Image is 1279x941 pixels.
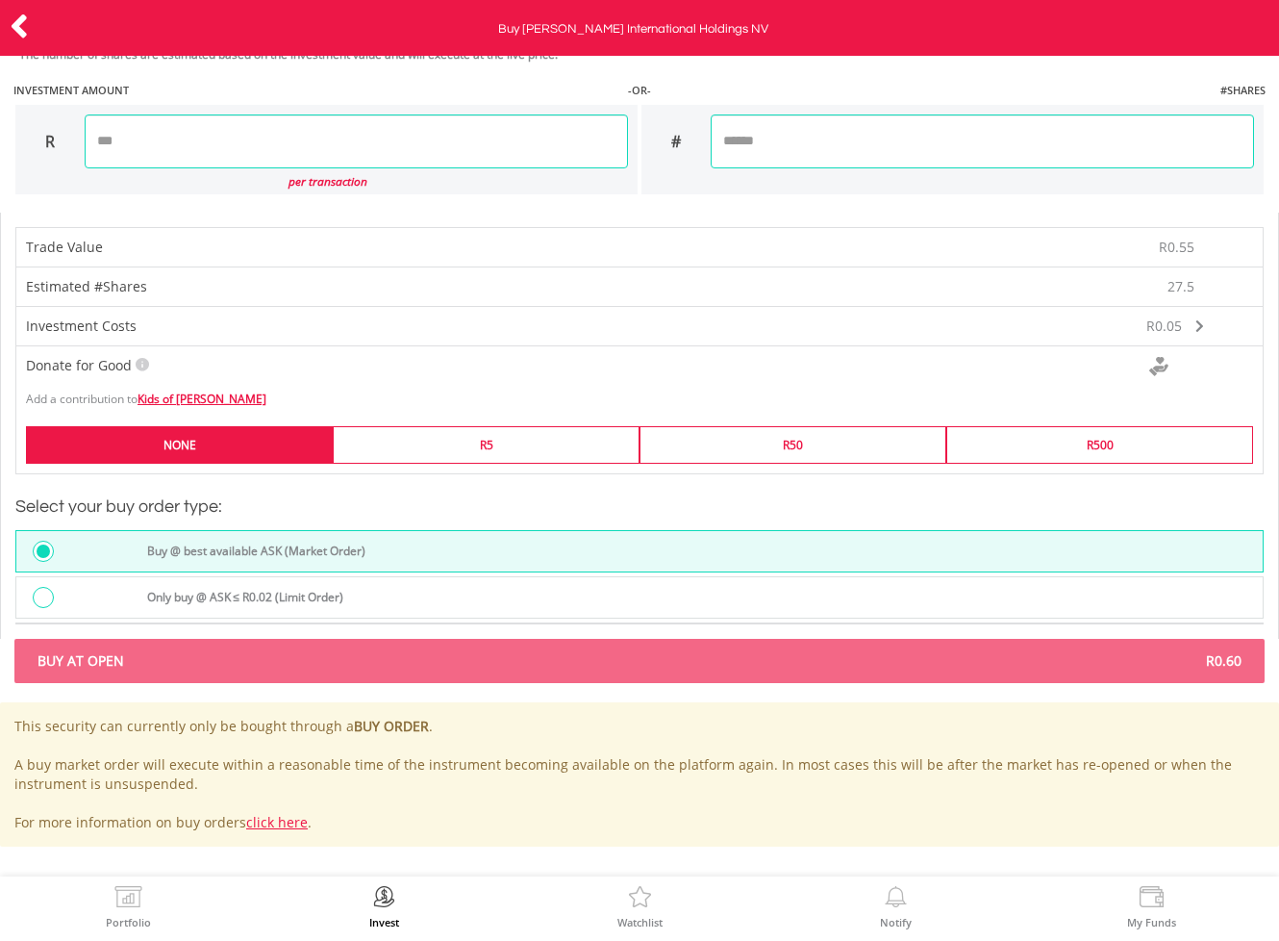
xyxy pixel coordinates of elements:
[1127,917,1176,928] label: My Funds
[136,541,365,562] label: Buy @ best available ASK (Market Order)
[946,426,1253,464] label: R500
[1137,886,1166,913] img: View Funds
[1149,357,1168,376] img: Donte For Good
[1220,83,1266,98] label: #SHARES
[1167,277,1194,296] span: 27.5
[136,587,344,608] label: Only buy @ ASK ≤ R0.02 (Limit Order)
[639,651,1256,671] span: R0.60
[138,391,266,407] a: Kids of [PERSON_NAME]
[1146,317,1182,335] span: R0.05
[26,356,132,374] span: Donate for Good
[880,886,912,928] a: Notify
[15,494,1264,521] h3: Select your buy order type:
[628,83,651,98] label: -OR-
[625,886,655,913] img: Watchlist
[113,886,143,913] img: View Portfolio
[13,83,129,98] label: INVESTMENT AMOUNT
[26,277,147,295] span: Estimated #Shares
[106,917,151,928] label: Portfolio
[369,917,399,928] label: Invest
[1159,238,1194,256] span: R0.55
[617,917,663,928] label: Watchlist
[26,238,103,256] span: Trade Value
[26,317,137,335] span: Investment Costs
[880,917,912,928] label: Notify
[1127,886,1176,928] a: My Funds
[15,168,628,194] div: per transaction
[333,426,639,464] label: R5
[369,886,399,928] a: Invest
[369,886,399,913] img: Invest Now
[881,886,911,913] img: View Notifications
[617,886,663,928] a: Watchlist
[641,114,711,168] div: #
[354,717,429,735] b: BUY ORDER
[639,426,946,464] label: R50
[246,813,308,831] a: click here
[15,114,85,168] div: R
[106,886,151,928] a: Portfolio
[23,651,639,671] span: Buy At Open
[16,381,1263,407] div: Add a contribution to
[26,426,333,464] label: NONE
